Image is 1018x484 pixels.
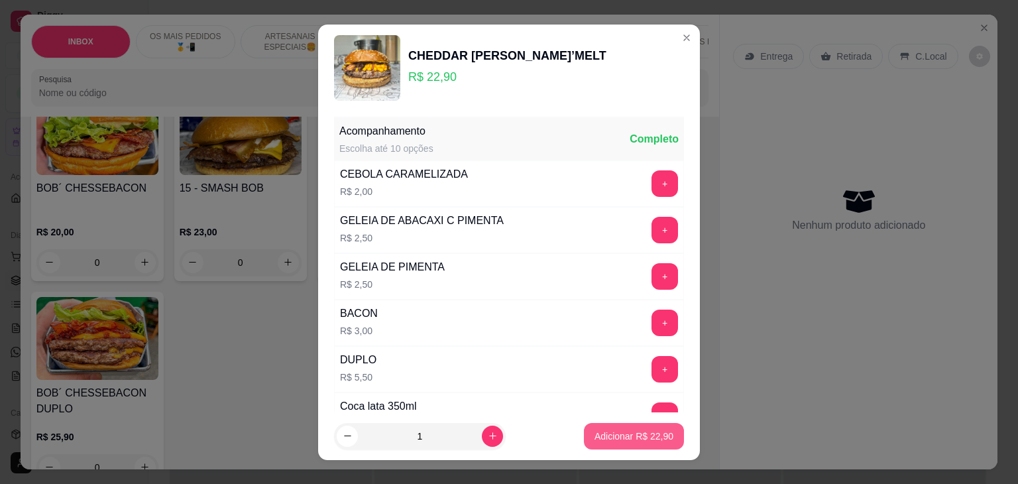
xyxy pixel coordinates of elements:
div: BACON [340,306,378,322]
p: R$ 2,50 [340,231,504,245]
button: Adicionar R$ 22,90 [584,423,684,450]
p: R$ 3,00 [340,324,378,337]
p: Adicionar R$ 22,90 [594,430,673,443]
p: R$ 22,90 [408,68,606,86]
button: add [651,310,678,336]
div: DUPLO [340,352,376,368]
p: R$ 2,00 [340,185,468,198]
button: add [651,170,678,197]
div: Completo [630,131,679,147]
div: GELEIA DE ABACAXI C PIMENTA [340,213,504,229]
button: add [651,402,678,429]
button: decrease-product-quantity [337,426,358,447]
div: CEBOLA CARAMELIZADA [340,166,468,182]
div: Coca lata 350ml [340,398,417,414]
img: product-image [334,35,400,101]
button: add [651,217,678,243]
div: CHEDDAR [PERSON_NAME]’MELT [408,46,606,65]
button: increase-product-quantity [482,426,503,447]
div: Escolha até 10 opções [339,142,433,155]
button: Close [676,27,697,48]
p: R$ 5,50 [340,371,376,384]
button: add [651,356,678,383]
p: R$ 2,50 [340,278,445,291]
div: Acompanhamento [339,123,433,139]
div: GELEIA DE PIMENTA [340,259,445,275]
button: add [651,263,678,290]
